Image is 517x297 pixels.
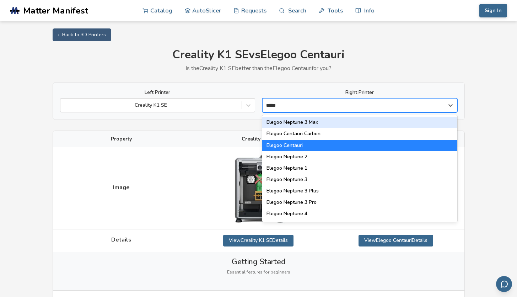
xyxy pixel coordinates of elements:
[23,6,88,16] span: Matter Manifest
[111,136,132,142] span: Property
[64,102,65,108] input: Creality K1 SE
[359,235,433,246] a: ViewElegoo CentauriDetails
[262,90,457,95] label: Right Printer
[53,48,465,62] h1: Creality K1 SE vs Elegoo Centauri
[227,270,290,275] span: Essential features for beginners
[242,136,275,142] span: Creality K1 SE
[496,276,512,292] button: Send feedback via email
[223,153,294,224] img: Creality K1 SE
[113,184,130,191] span: Image
[262,197,457,208] div: Elegoo Neptune 3 Pro
[262,117,457,128] div: Elegoo Neptune 3 Max
[53,28,111,41] a: ← Back to 3D Printers
[262,219,457,231] div: Elegoo Neptune 4 Max
[262,140,457,151] div: Elegoo Centauri
[262,174,457,185] div: Elegoo Neptune 3
[262,163,457,174] div: Elegoo Neptune 1
[232,258,285,266] span: Getting Started
[262,151,457,163] div: Elegoo Neptune 2
[262,128,457,139] div: Elegoo Centauri Carbon
[266,102,280,108] input: Elegoo Neptune 3 MaxElegoo Centauri CarbonElegoo CentauriElegoo Neptune 2Elegoo Neptune 1Elegoo N...
[53,65,465,71] p: Is the Creality K1 SE better than the Elegoo Centauri for you?
[223,235,293,246] a: ViewCreality K1 SEDetails
[60,90,255,95] label: Left Printer
[479,4,507,17] button: Sign In
[262,208,457,219] div: Elegoo Neptune 4
[262,185,457,197] div: Elegoo Neptune 3 Plus
[111,237,131,243] span: Details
